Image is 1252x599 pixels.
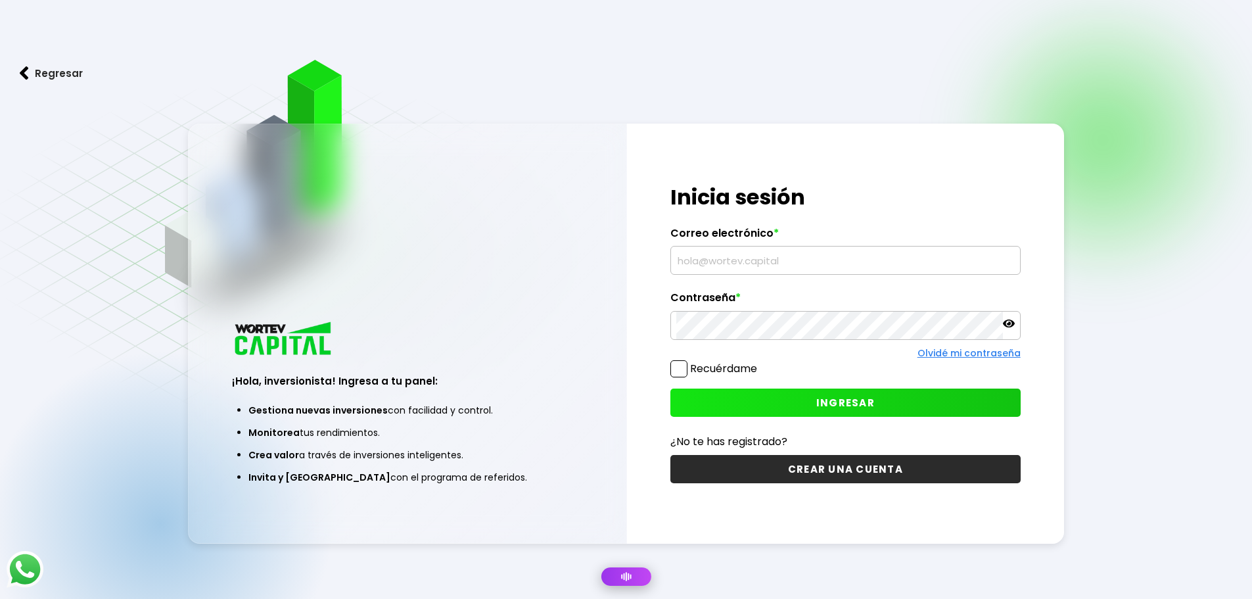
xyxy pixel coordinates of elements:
button: INGRESAR [670,389,1021,417]
label: Recuérdame [690,361,757,376]
li: con el programa de referidos. [248,466,566,489]
span: Gestiona nuevas inversiones [248,404,388,417]
input: hola@wortev.capital [676,247,1015,274]
label: Correo electrónico [670,227,1021,247]
a: Olvidé mi contraseña [917,347,1021,360]
span: Monitorea [248,426,300,439]
li: a través de inversiones inteligentes. [248,444,566,466]
p: ¿No te has registrado? [670,433,1021,450]
span: Crea valor [248,448,299,462]
span: INGRESAR [816,396,875,410]
a: ¿No te has registrado?CREAR UNA CUENTA [670,433,1021,483]
li: tus rendimientos. [248,421,566,444]
img: flecha izquierda [20,66,29,80]
h1: Inicia sesión [670,181,1021,213]
label: Contraseña [670,291,1021,311]
img: logos_whatsapp-icon.242b2217.svg [7,551,43,588]
button: CREAR UNA CUENTA [670,455,1021,483]
h3: ¡Hola, inversionista! Ingresa a tu panel: [232,373,582,389]
span: Invita y [GEOGRAPHIC_DATA] [248,471,390,484]
li: con facilidad y control. [248,399,566,421]
img: logo_wortev_capital [232,320,336,359]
